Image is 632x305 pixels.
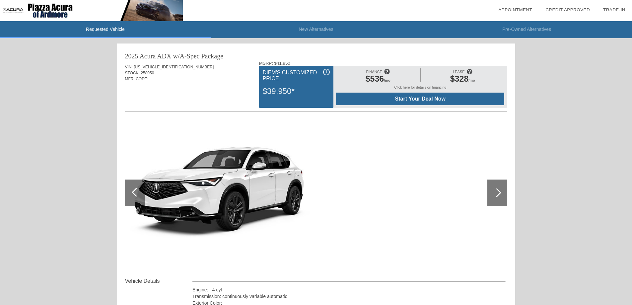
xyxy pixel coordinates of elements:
[141,71,154,75] span: 258050
[125,77,149,81] span: MFR. CODE:
[134,65,214,69] span: [US_VEHICLE_IDENTIFICATION_NUMBER]
[192,286,506,293] div: Engine: I-4 cyl
[498,7,532,12] a: Appointment
[339,74,416,85] div: /mo
[421,21,632,38] li: Pre-Owned Alternatives
[263,83,330,100] div: $39,950*
[545,7,590,12] a: Credit Approved
[603,7,625,12] a: Trade-In
[259,61,507,66] div: MSRP: $41,950
[450,74,469,83] span: $328
[336,85,504,93] div: Click here for details on financing
[125,92,507,103] div: Quoted on [DATE] 4:06:34 PM
[344,96,496,102] span: Start Your Deal Now
[125,51,172,61] div: 2025 Acura ADX
[173,51,223,61] div: w/A-Spec Package
[192,293,506,300] div: Transmission: continuously variable automatic
[366,74,384,83] span: $536
[424,74,501,85] div: /mo
[326,70,327,74] span: i
[263,69,330,83] div: Diem's Customized Price
[453,70,464,74] span: LEASE
[211,21,421,38] li: New Alternatives
[125,65,133,69] span: VIN:
[125,71,140,75] span: STOCK:
[366,70,382,74] span: FINANCE
[125,277,192,285] div: Vehicle Details
[125,122,313,263] img: Platinum%20White%20Pearl-WH-235%2C234%2C231-640-en_US.jpg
